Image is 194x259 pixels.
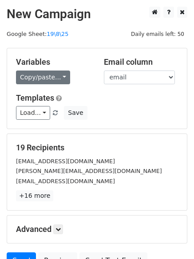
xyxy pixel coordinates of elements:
[16,158,115,165] small: [EMAIL_ADDRESS][DOMAIN_NAME]
[16,190,53,201] a: +16 more
[64,106,87,120] button: Save
[104,57,178,67] h5: Email column
[16,106,50,120] a: Load...
[16,71,70,84] a: Copy/paste...
[7,7,187,22] h2: New Campaign
[16,57,91,67] h5: Variables
[128,31,187,37] a: Daily emails left: 50
[128,29,187,39] span: Daily emails left: 50
[16,93,54,102] a: Templates
[16,143,178,153] h5: 19 Recipients
[150,216,194,259] iframe: Chat Widget
[16,224,178,234] h5: Advanced
[47,31,68,37] a: 19\8\25
[16,178,115,184] small: [EMAIL_ADDRESS][DOMAIN_NAME]
[16,168,162,174] small: [PERSON_NAME][EMAIL_ADDRESS][DOMAIN_NAME]
[7,31,68,37] small: Google Sheet:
